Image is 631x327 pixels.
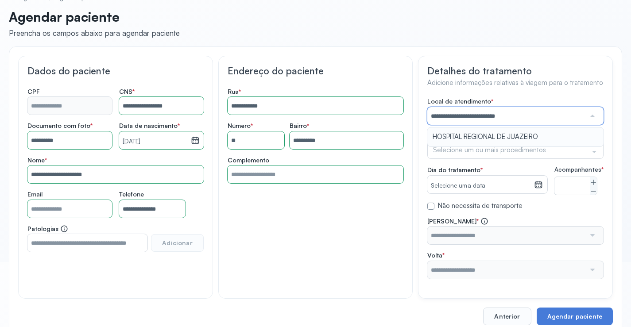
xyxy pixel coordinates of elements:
div: Preencha os campos abaixo para agendar paciente [9,28,180,38]
button: Agendar paciente [537,308,613,325]
span: Rua [228,88,241,96]
label: Não necessita de transporte [438,202,523,210]
button: Anterior [483,308,531,325]
span: Telefone [119,190,144,198]
span: CNS [119,88,135,96]
span: Acompanhantes [554,166,604,173]
span: Email [27,190,43,198]
span: Patologias [27,225,68,233]
small: Selecione uma data [431,181,530,190]
span: CPF [27,88,40,96]
span: [PERSON_NAME] [427,217,488,225]
h3: Detalhes do tratamento [427,65,604,77]
p: Agendar paciente [9,9,180,25]
h3: Endereço do paciente [228,65,404,77]
small: [DATE] [123,137,187,146]
span: Data de nascimento [119,122,180,130]
span: Local de atendimento [427,97,493,105]
span: Número [228,122,253,130]
span: Complemento [228,156,269,164]
button: Adicionar [151,234,203,252]
h3: Dados do paciente [27,65,204,77]
span: Volta [427,251,445,259]
span: Nome [27,156,47,164]
span: Selecione um ou mais procedimentos [433,145,546,154]
span: Dia do tratamento [427,166,483,174]
span: Bairro [290,122,309,130]
h4: Adicione informações relativas à viagem para o tratamento [427,79,604,87]
li: HOSPITAL REGIONAL DE JUAZEIRO [427,127,604,146]
span: Documento com foto [27,122,93,130]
